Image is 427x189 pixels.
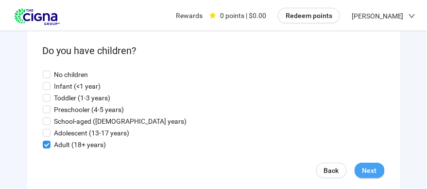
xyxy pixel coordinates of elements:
p: No children [54,69,88,80]
p: Adult (18+ years) [54,139,106,150]
p: Preschooler (4-5 years) [54,104,124,115]
p: Infant (<1 year) [54,81,101,92]
button: Next [355,163,385,178]
a: Back [316,163,347,178]
p: School-aged ([DEMOGRAPHIC_DATA] years) [54,116,187,127]
p: Adolescent (13-17 years) [54,128,130,138]
span: [PERSON_NAME] [352,0,404,32]
span: Redeem points [286,10,332,21]
span: star [209,12,216,19]
span: down [409,13,415,19]
p: Do you have children? [43,43,385,58]
span: Next [362,165,377,176]
span: Back [324,165,339,176]
p: Toddler (1-3 years) [54,93,111,103]
button: Redeem points [278,8,340,23]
